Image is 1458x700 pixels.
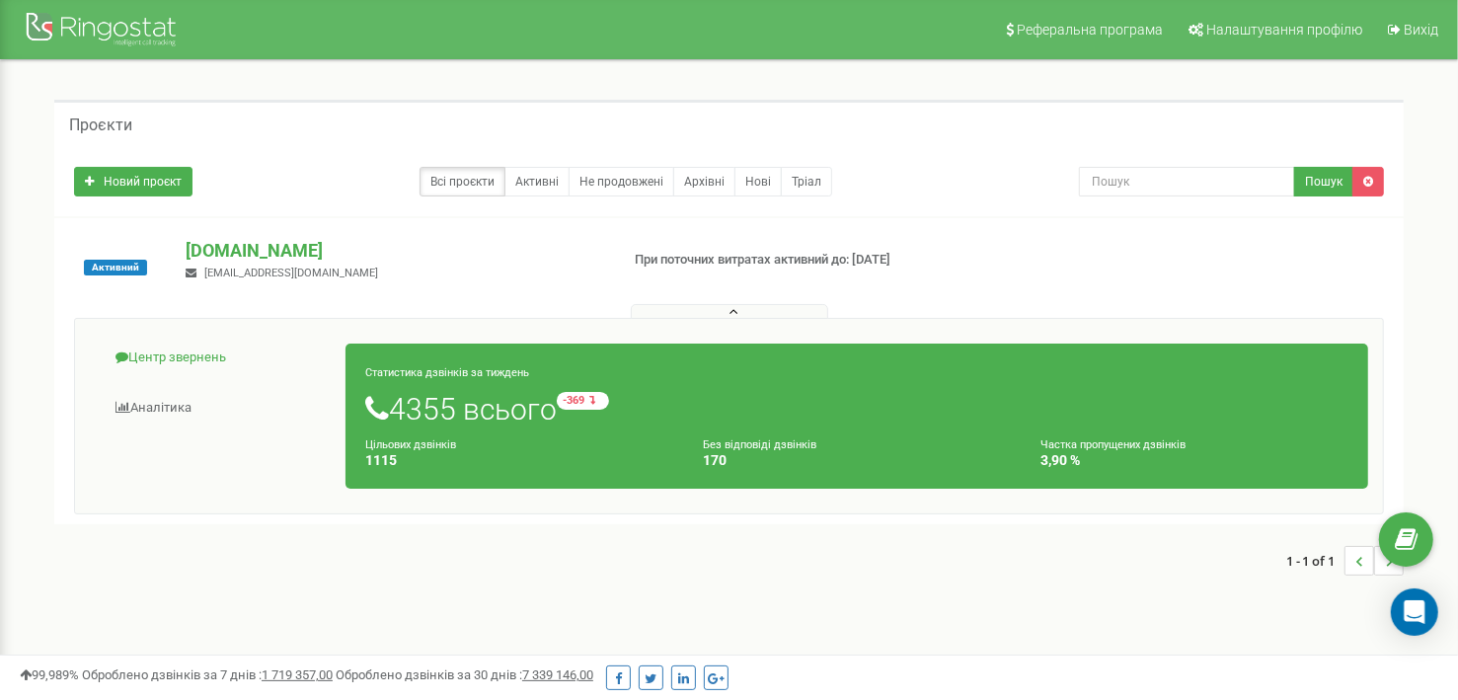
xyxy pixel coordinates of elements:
[557,392,609,410] small: -369
[1040,438,1186,451] small: Частка пропущених дзвінків
[90,334,346,382] a: Центр звернень
[20,667,79,682] span: 99,989%
[781,167,832,196] a: Тріал
[74,167,192,196] a: Новий проєкт
[703,438,816,451] small: Без відповіді дзвінків
[204,267,378,279] span: [EMAIL_ADDRESS][DOMAIN_NAME]
[84,260,147,275] span: Активний
[1040,453,1348,468] h4: 3,90 %
[635,251,940,270] p: При поточних витратах активний до: [DATE]
[569,167,674,196] a: Не продовжені
[365,453,673,468] h4: 1115
[734,167,782,196] a: Нові
[1286,546,1344,576] span: 1 - 1 of 1
[365,392,1348,426] h1: 4355 всього
[1294,167,1353,196] button: Пошук
[1404,22,1438,38] span: Вихід
[522,667,593,682] u: 7 339 146,00
[262,667,333,682] u: 1 719 357,00
[90,384,346,432] a: Аналiтика
[1391,588,1438,636] div: Open Intercom Messenger
[1286,526,1404,595] nav: ...
[703,453,1011,468] h4: 170
[82,667,333,682] span: Оброблено дзвінків за 7 днів :
[365,366,529,379] small: Статистика дзвінків за тиждень
[365,438,456,451] small: Цільових дзвінків
[1017,22,1163,38] span: Реферальна програма
[69,117,132,134] h5: Проєкти
[1079,167,1295,196] input: Пошук
[673,167,735,196] a: Архівні
[420,167,505,196] a: Всі проєкти
[336,667,593,682] span: Оброблено дзвінків за 30 днів :
[504,167,570,196] a: Активні
[186,238,602,264] p: [DOMAIN_NAME]
[1206,22,1362,38] span: Налаштування профілю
